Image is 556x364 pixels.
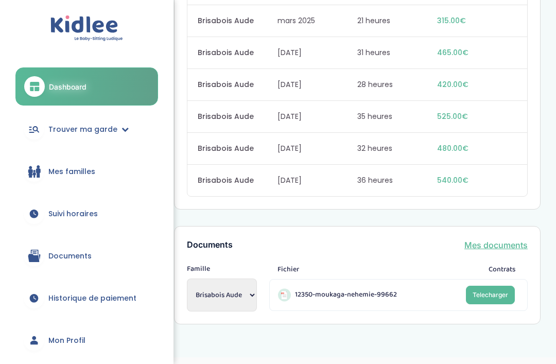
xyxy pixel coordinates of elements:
h3: Documents [187,240,233,250]
span: [DATE] [277,79,357,90]
span: Brisabois Aude [198,79,277,90]
span: 465.00€ [437,47,517,58]
span: Brisabois Aude [198,175,277,186]
span: 32 heures [357,143,437,154]
a: Mes familles [15,153,158,190]
span: [DATE] [277,175,357,186]
span: Fichier [277,264,299,275]
span: Mon Profil [48,335,85,346]
a: Telecharger [466,286,515,304]
span: Contrats [489,264,515,275]
span: Brisabois Aude [198,15,277,26]
span: 21 heures [357,15,437,26]
span: Mes familles [48,166,95,177]
a: Documents [15,237,158,274]
span: Suivi horaires [48,209,98,219]
span: 31 heures [357,47,437,58]
span: Telecharger [473,291,508,299]
span: 315.00€ [437,15,517,26]
span: Dashboard [49,81,86,92]
span: 12350-moukaga-nehemie-99662 [295,289,397,300]
a: Historique de paiement [15,280,158,317]
span: [DATE] [277,47,357,58]
a: Suivi horaires [15,195,158,232]
span: 525.00€ [437,111,517,122]
span: [DATE] [277,143,357,154]
span: Documents [48,251,92,262]
span: Brisabois Aude [198,47,277,58]
a: Mes documents [464,239,528,251]
span: Trouver ma garde [48,124,117,135]
span: 28 heures [357,79,437,90]
a: Trouver ma garde [15,111,158,148]
span: 540.00€ [437,175,517,186]
span: 420.00€ [437,79,517,90]
span: mars 2025 [277,15,357,26]
span: Famille [187,264,257,274]
span: Brisabois Aude [198,111,277,122]
span: 35 heures [357,111,437,122]
a: Mon Profil [15,322,158,359]
span: Historique de paiement [48,293,136,304]
a: Dashboard [15,67,158,106]
span: 480.00€ [437,143,517,154]
span: Brisabois Aude [198,143,277,154]
span: [DATE] [277,111,357,122]
img: logo.svg [50,15,123,42]
span: 36 heures [357,175,437,186]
